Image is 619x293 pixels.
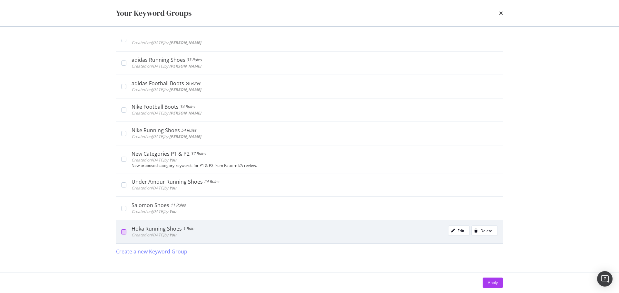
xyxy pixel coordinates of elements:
[132,163,498,168] div: New proposed category keywords for P1 & P2 from Pattern I/A review.
[132,232,176,238] span: Created on [DATE] by
[169,209,176,214] b: You
[499,8,503,19] div: times
[132,63,201,69] span: Created on [DATE] by
[204,179,219,185] div: 24 Rules
[480,228,492,233] div: Delete
[181,127,196,133] div: 54 Rules
[132,202,169,208] div: Salomon Shoes
[132,185,176,191] span: Created on [DATE] by
[116,8,192,19] div: Your Keyword Groups
[132,179,203,185] div: Under Amour Running Shoes
[191,151,206,157] div: 37 Rules
[132,57,185,63] div: adidas Running Shoes
[183,225,194,232] div: 1 Rule
[132,87,201,92] span: Created on [DATE] by
[132,151,190,157] div: New Categories P1 & P2
[116,248,187,255] div: Create a new Keyword Group
[132,110,201,116] span: Created on [DATE] by
[169,157,176,163] b: You
[185,80,201,87] div: 60 Rules
[116,244,187,259] button: Create a new Keyword Group
[132,40,201,45] span: Created on [DATE] by
[448,225,470,236] button: Edit
[169,110,201,116] b: [PERSON_NAME]
[132,127,180,133] div: Nike Running Shoes
[132,157,176,163] span: Created on [DATE] by
[169,87,201,92] b: [PERSON_NAME]
[171,202,186,208] div: 11 Rules
[132,80,184,87] div: adidas Football Boots
[471,225,498,236] button: Delete
[457,228,464,233] div: Edit
[180,104,195,110] div: 34 Rules
[132,209,176,214] span: Created on [DATE] by
[169,63,201,69] b: [PERSON_NAME]
[597,271,613,287] div: Open Intercom Messenger
[488,280,498,285] div: Apply
[132,104,179,110] div: Nike Football Boots
[132,134,201,139] span: Created on [DATE] by
[132,225,182,232] div: Hoka Running Shoes
[483,278,503,288] button: Apply
[169,185,176,191] b: You
[187,57,202,63] div: 33 Rules
[169,40,201,45] b: [PERSON_NAME]
[169,232,176,238] b: You
[169,134,201,139] b: [PERSON_NAME]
